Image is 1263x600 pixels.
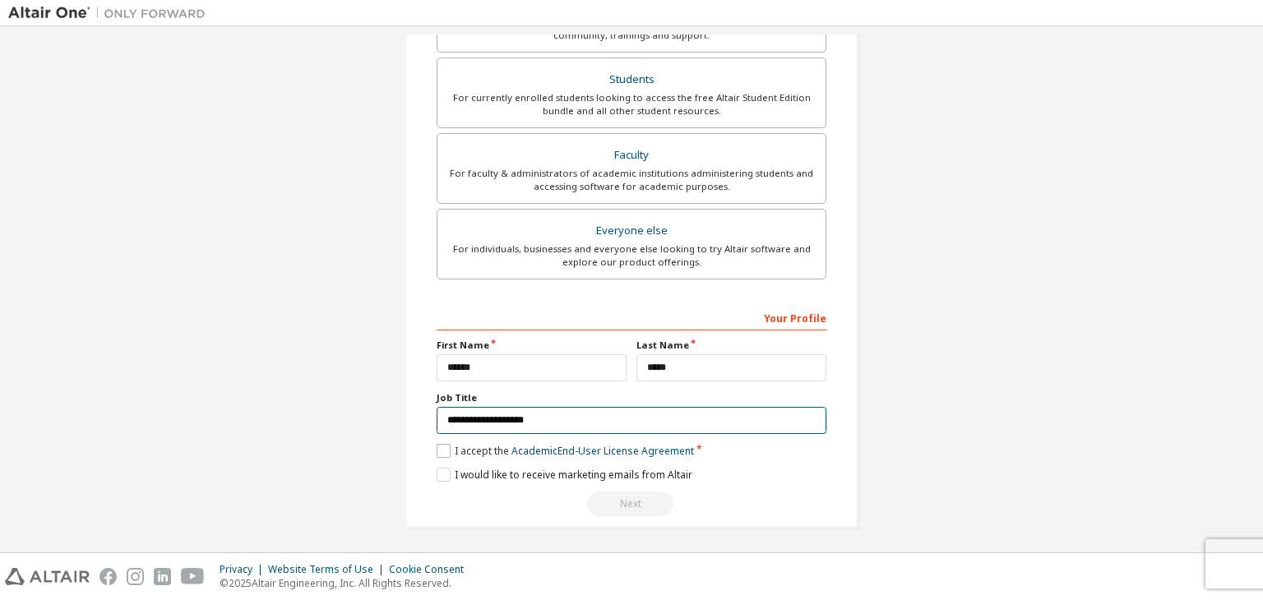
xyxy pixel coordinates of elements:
[127,568,144,585] img: instagram.svg
[447,91,816,118] div: For currently enrolled students looking to access the free Altair Student Edition bundle and all ...
[447,68,816,91] div: Students
[636,339,826,352] label: Last Name
[99,568,117,585] img: facebook.svg
[437,492,826,516] div: Read and acccept EULA to continue
[447,144,816,167] div: Faculty
[437,444,694,458] label: I accept the
[220,576,474,590] p: © 2025 Altair Engineering, Inc. All Rights Reserved.
[447,242,816,269] div: For individuals, businesses and everyone else looking to try Altair software and explore our prod...
[181,568,205,585] img: youtube.svg
[268,563,389,576] div: Website Terms of Use
[154,568,171,585] img: linkedin.svg
[5,568,90,585] img: altair_logo.svg
[389,563,474,576] div: Cookie Consent
[437,391,826,404] label: Job Title
[8,5,214,21] img: Altair One
[447,167,816,193] div: For faculty & administrators of academic institutions administering students and accessing softwa...
[511,444,694,458] a: Academic End-User License Agreement
[220,563,268,576] div: Privacy
[437,304,826,330] div: Your Profile
[437,339,627,352] label: First Name
[437,468,692,482] label: I would like to receive marketing emails from Altair
[447,219,816,242] div: Everyone else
